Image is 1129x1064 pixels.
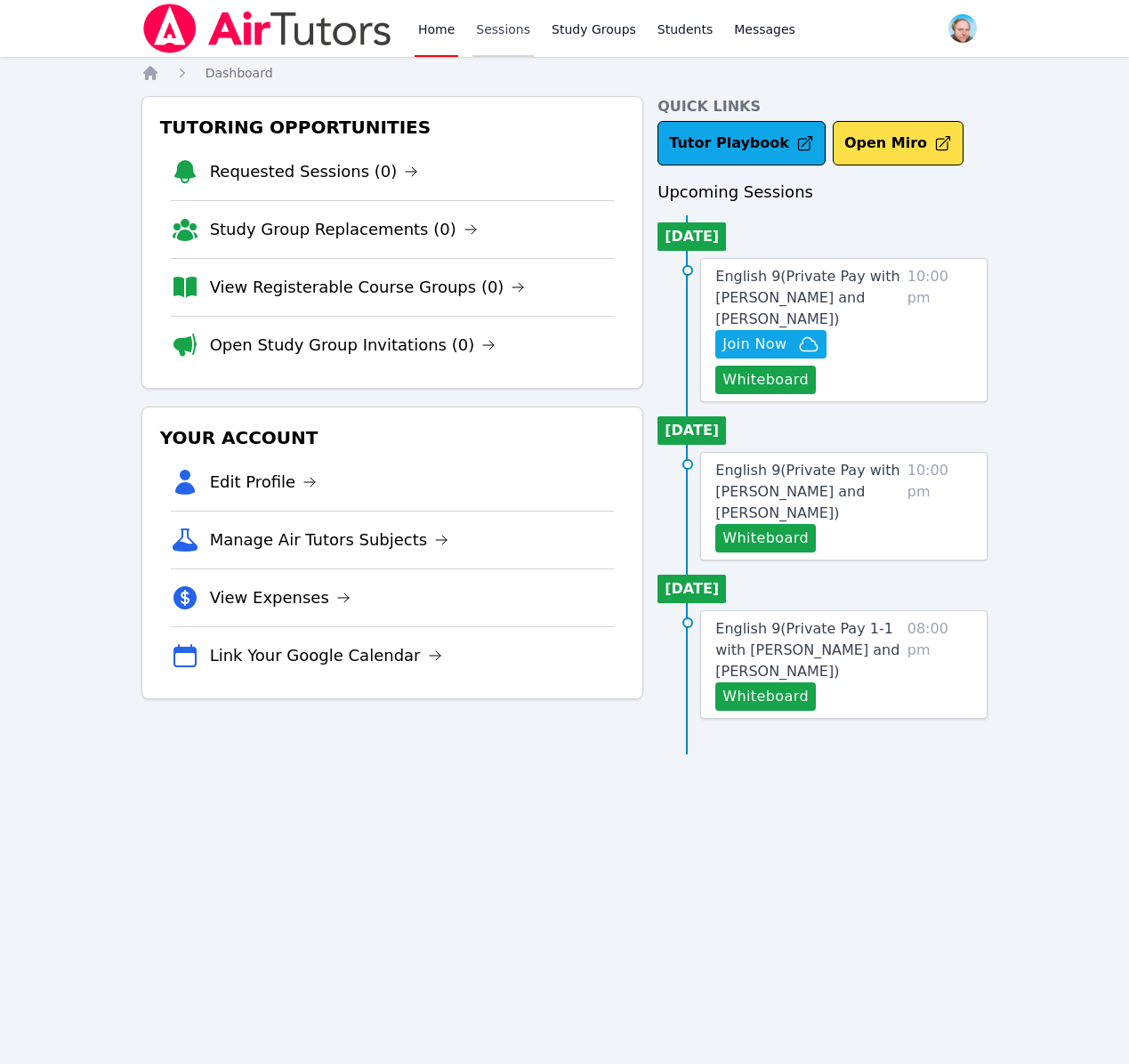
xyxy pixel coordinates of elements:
h3: Your Account [157,422,629,454]
a: English 9(Private Pay 1-1 with [PERSON_NAME] and [PERSON_NAME]) [715,618,899,682]
a: Link Your Google Calendar [210,643,442,668]
nav: Breadcrumb [141,64,988,82]
span: 10:00 pm [907,266,973,394]
button: Join Now [715,330,826,359]
a: English 9(Private Pay with [PERSON_NAME] and [PERSON_NAME]) [715,266,899,330]
span: English 9 ( Private Pay with [PERSON_NAME] and [PERSON_NAME] ) [715,268,899,327]
a: Dashboard [206,64,273,82]
a: View Expenses [210,585,351,610]
h3: Tutoring Opportunities [157,111,629,143]
button: Whiteboard [715,682,816,711]
a: Study Group Replacements (0) [210,217,478,242]
a: Edit Profile [210,470,318,495]
span: 10:00 pm [907,460,973,552]
span: English 9 ( Private Pay with [PERSON_NAME] and [PERSON_NAME] ) [715,462,899,521]
h4: Quick Links [657,96,988,117]
li: [DATE] [657,575,726,603]
li: [DATE] [657,222,726,251]
a: English 9(Private Pay with [PERSON_NAME] and [PERSON_NAME]) [715,460,899,524]
a: Manage Air Tutors Subjects [210,528,449,552]
a: Tutor Playbook [657,121,826,165]
a: Open Study Group Invitations (0) [210,333,496,358]
span: Dashboard [206,66,273,80]
button: Whiteboard [715,524,816,552]
a: Requested Sessions (0) [210,159,419,184]
button: Whiteboard [715,366,816,394]
span: English 9 ( Private Pay 1-1 with [PERSON_NAME] and [PERSON_NAME] ) [715,620,899,680]
span: Join Now [722,334,786,355]
button: Open Miro [833,121,964,165]
li: [DATE] [657,416,726,445]
a: View Registerable Course Groups (0) [210,275,526,300]
span: Messages [734,20,795,38]
h3: Upcoming Sessions [657,180,988,205]
span: 08:00 pm [907,618,973,711]
img: Air Tutors [141,4,393,53]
